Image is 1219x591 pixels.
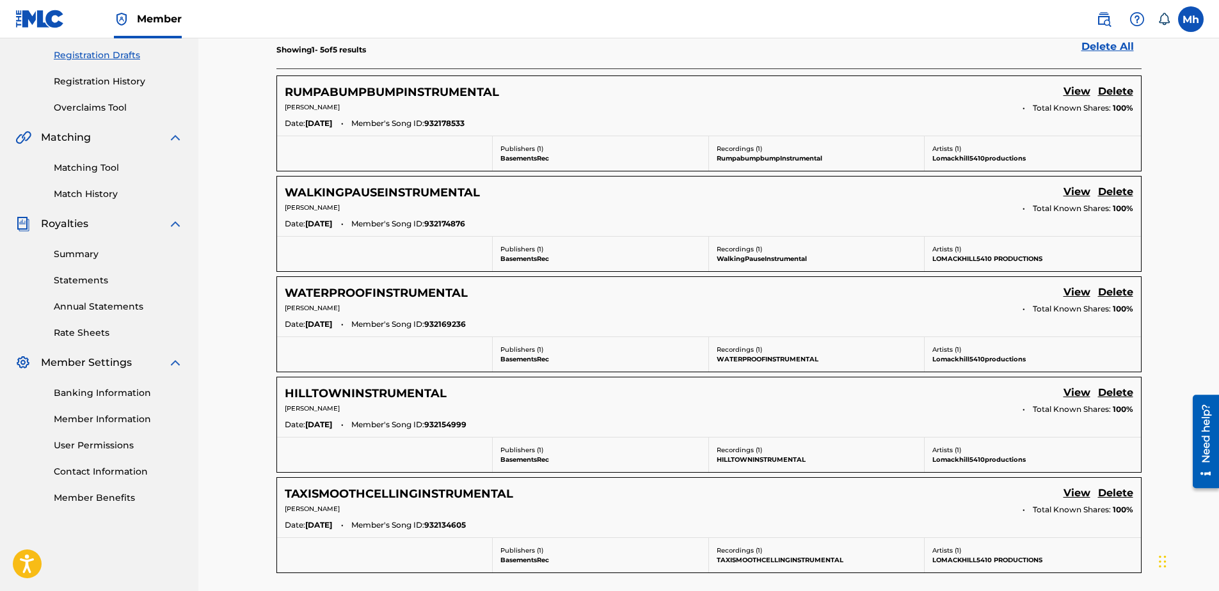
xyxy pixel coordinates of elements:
a: Statements [54,274,183,287]
p: Artists ( 1 ) [932,445,1133,455]
a: View [1064,385,1090,402]
a: Delete [1098,485,1133,503]
p: Recordings ( 1 ) [717,244,917,254]
img: Top Rightsholder [114,12,129,27]
h5: WATERPROOFINSTRUMENTAL [285,286,468,301]
a: Registration Drafts [54,49,183,62]
span: 932169236 [424,319,466,330]
p: Artists ( 1 ) [932,244,1133,254]
span: Total Known Shares: [1033,504,1113,516]
a: User Permissions [54,439,183,452]
p: TAXISMOOTHCELLINGINSTRUMENTAL [717,555,917,565]
p: WATERPROOFINSTRUMENTAL [717,354,917,364]
a: Delete [1098,84,1133,101]
span: 100 % [1113,203,1133,214]
span: Total Known Shares: [1033,203,1113,214]
p: BasementsRec [500,154,701,163]
img: Member Settings [15,355,31,370]
p: Publishers ( 1 ) [500,546,701,555]
p: LOMACKHILL5410 PRODUCTIONS [932,254,1133,264]
span: Member's Song ID: [351,419,424,430]
a: Delete [1098,184,1133,201]
a: View [1064,285,1090,302]
h5: TAXISMOOTHCELLINGINSTRUMENTAL [285,487,513,501]
p: Artists ( 1 ) [932,345,1133,354]
div: Drag [1159,542,1167,581]
img: search [1096,12,1111,27]
p: LOMACKHILL5410 PRODUCTIONS [932,555,1133,565]
p: Recordings ( 1 ) [717,445,917,455]
p: Recordings ( 1 ) [717,144,917,154]
div: User Menu [1178,6,1204,32]
p: BasementsRec [500,354,701,364]
span: 100 % [1113,303,1133,315]
span: Member [137,12,182,26]
span: Total Known Shares: [1033,303,1113,315]
span: Member's Song ID: [351,118,424,129]
img: MLC Logo [15,10,65,28]
img: expand [168,355,183,370]
span: [PERSON_NAME] [285,103,340,111]
p: Publishers ( 1 ) [500,244,701,254]
a: Matching Tool [54,161,183,175]
img: Matching [15,130,31,145]
span: 932154999 [424,419,466,430]
a: View [1064,184,1090,201]
p: Recordings ( 1 ) [717,546,917,555]
span: [PERSON_NAME] [285,304,340,312]
span: Total Known Shares: [1033,102,1113,114]
p: Recordings ( 1 ) [717,345,917,354]
a: Delete [1098,285,1133,302]
span: [PERSON_NAME] [285,203,340,212]
span: [DATE] [305,319,332,330]
span: Date: [285,319,305,330]
img: Royalties [15,216,31,232]
div: Chat Widget [1155,530,1219,591]
a: Banking Information [54,386,183,400]
span: [PERSON_NAME] [285,505,340,513]
a: Registration History [54,75,183,88]
a: Summary [54,248,183,261]
span: Member's Song ID: [351,319,424,330]
span: 100 % [1113,102,1133,114]
p: Lomackhill5410productions [932,455,1133,464]
a: Member Information [54,413,183,426]
h5: WALKINGPAUSEINSTRUMENTAL [285,185,480,200]
img: expand [168,130,183,145]
span: Date: [285,218,305,230]
span: Date: [285,419,305,430]
a: View [1064,84,1090,101]
div: Notifications [1158,13,1170,26]
p: BasementsRec [500,254,701,264]
span: 932178533 [424,118,465,129]
img: help [1129,12,1145,27]
a: Delete All [1081,39,1142,54]
span: Royalties [41,216,88,232]
a: Member Benefits [54,491,183,505]
span: 100 % [1113,504,1133,516]
a: Public Search [1091,6,1117,32]
div: Help [1124,6,1150,32]
p: BasementsRec [500,455,701,464]
a: Delete [1098,385,1133,402]
span: Total Known Shares: [1033,404,1113,415]
span: 932134605 [424,519,466,531]
h5: RUMPABUMPBUMPINSTRUMENTAL [285,85,499,100]
h5: HILLTOWNINSTRUMENTAL [285,386,447,401]
span: Date: [285,118,305,129]
p: HILLTOWNINSTRUMENTAL [717,455,917,464]
a: View [1064,485,1090,503]
a: Rate Sheets [54,326,183,340]
span: 932174876 [424,218,465,230]
p: Publishers ( 1 ) [500,445,701,455]
span: [PERSON_NAME] [285,404,340,413]
p: Lomackhill5410productions [932,154,1133,163]
span: Member's Song ID: [351,519,424,531]
p: Showing 1 - 5 of 5 results [276,44,366,56]
img: expand [168,216,183,232]
p: BasementsRec [500,555,701,565]
span: Matching [41,130,91,145]
p: Publishers ( 1 ) [500,144,701,154]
